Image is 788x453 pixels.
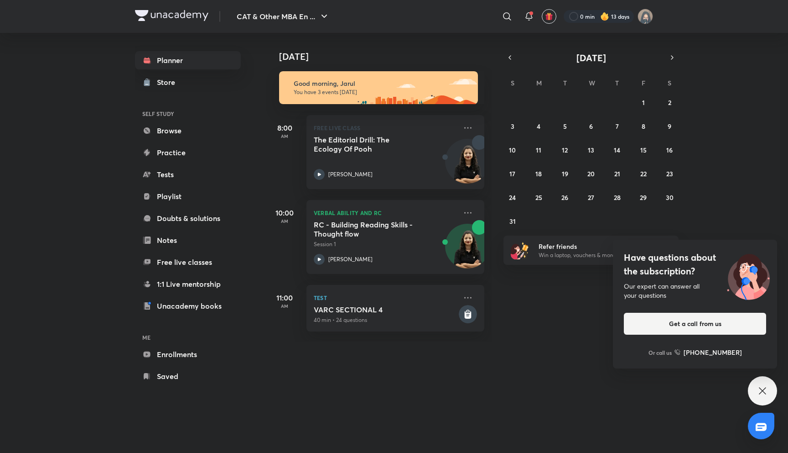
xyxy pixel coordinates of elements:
img: Company Logo [135,10,208,21]
button: August 9, 2025 [662,119,677,133]
button: August 6, 2025 [584,119,598,133]
a: 1:1 Live mentorship [135,275,241,293]
button: August 11, 2025 [531,142,546,157]
abbr: August 18, 2025 [535,169,542,178]
a: Notes [135,231,241,249]
h5: The Editorial Drill: The Ecology Of Pooh [314,135,427,153]
p: 40 min • 24 questions [314,316,457,324]
button: avatar [542,9,556,24]
button: CAT & Other MBA En ... [231,7,335,26]
button: August 14, 2025 [610,142,624,157]
abbr: Tuesday [563,79,567,87]
h5: RC - Building Reading Skills - Thought flow [314,220,427,238]
a: Playlist [135,187,241,205]
button: August 3, 2025 [505,119,520,133]
button: August 17, 2025 [505,166,520,181]
button: August 8, 2025 [636,119,651,133]
abbr: August 3, 2025 [511,122,514,131]
button: August 20, 2025 [584,166,598,181]
abbr: August 5, 2025 [563,122,567,131]
abbr: August 14, 2025 [614,146,620,154]
h4: [DATE] [279,51,493,62]
button: August 7, 2025 [610,119,624,133]
p: Win a laptop, vouchers & more [539,251,651,259]
button: August 29, 2025 [636,190,651,205]
div: Store [157,77,181,88]
p: FREE LIVE CLASS [314,122,457,133]
abbr: August 13, 2025 [588,146,594,154]
button: August 25, 2025 [531,190,546,205]
img: Jarul Jangid [638,9,653,24]
abbr: Thursday [615,79,619,87]
abbr: August 22, 2025 [640,169,647,178]
img: ttu_illustration_new.svg [720,251,777,300]
button: August 1, 2025 [636,95,651,110]
p: AM [266,133,303,139]
a: Planner [135,51,241,69]
abbr: August 6, 2025 [589,122,593,131]
abbr: August 19, 2025 [562,169,568,178]
h5: 10:00 [266,207,303,218]
button: August 15, 2025 [636,142,651,157]
abbr: August 9, 2025 [668,122,671,131]
h6: [PHONE_NUMBER] [684,348,742,357]
button: August 13, 2025 [584,142,598,157]
img: Avatar [446,229,489,273]
img: morning [279,71,478,104]
p: [PERSON_NAME] [328,170,373,179]
abbr: August 2, 2025 [668,98,671,107]
a: Store [135,73,241,91]
abbr: August 25, 2025 [535,193,542,202]
h5: 8:00 [266,122,303,133]
abbr: August 15, 2025 [640,146,647,154]
a: Saved [135,367,241,385]
abbr: August 7, 2025 [616,122,619,131]
abbr: August 1, 2025 [642,98,645,107]
abbr: August 24, 2025 [509,193,516,202]
h5: 11:00 [266,292,303,303]
div: Our expert can answer all your questions [624,282,766,300]
abbr: August 12, 2025 [562,146,568,154]
abbr: Monday [536,79,542,87]
abbr: Sunday [511,79,514,87]
p: AM [266,218,303,224]
a: [PHONE_NUMBER] [674,348,742,357]
abbr: August 30, 2025 [666,193,674,202]
abbr: Wednesday [589,79,595,87]
button: August 21, 2025 [610,166,624,181]
img: referral [511,241,529,259]
abbr: August 8, 2025 [642,122,645,131]
abbr: August 27, 2025 [588,193,594,202]
p: Session 1 [314,240,457,248]
a: Company Logo [135,10,208,23]
a: Tests [135,165,241,184]
button: August 4, 2025 [531,119,546,133]
abbr: August 11, 2025 [536,146,541,154]
abbr: August 4, 2025 [537,122,540,131]
button: August 18, 2025 [531,166,546,181]
h6: Good morning, Jarul [294,79,470,88]
p: You have 3 events [DATE] [294,89,470,96]
h5: VARC SECTIONAL 4 [314,305,457,314]
abbr: August 26, 2025 [561,193,568,202]
a: Browse [135,121,241,140]
a: Practice [135,143,241,162]
h6: SELF STUDY [135,106,241,121]
abbr: August 16, 2025 [666,146,673,154]
abbr: August 31, 2025 [509,217,516,226]
button: August 24, 2025 [505,190,520,205]
button: August 26, 2025 [558,190,572,205]
a: Free live classes [135,253,241,271]
button: [DATE] [516,51,666,64]
img: avatar [545,12,553,21]
button: August 19, 2025 [558,166,572,181]
p: Verbal Ability and RC [314,207,457,218]
button: August 2, 2025 [662,95,677,110]
button: August 16, 2025 [662,142,677,157]
button: August 5, 2025 [558,119,572,133]
abbr: August 20, 2025 [587,169,595,178]
p: AM [266,303,303,309]
button: August 22, 2025 [636,166,651,181]
button: August 10, 2025 [505,142,520,157]
p: Or call us [648,348,672,357]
